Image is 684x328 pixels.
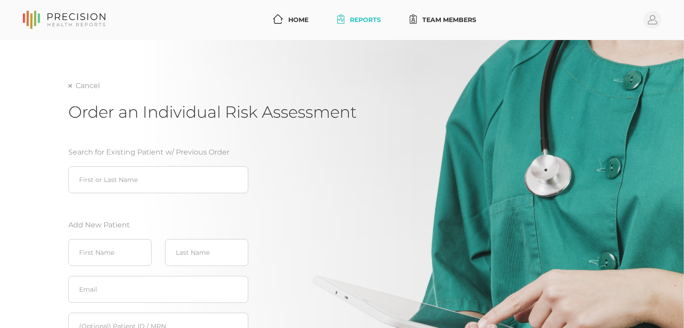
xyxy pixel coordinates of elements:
[334,12,384,28] a: Reports
[68,81,100,90] a: Cancel
[68,220,248,230] label: Add New Patient
[68,276,248,303] input: Email
[68,147,229,158] label: Search for Existing Patient w/ Previous Order
[68,239,152,266] input: First Name
[269,12,312,28] a: Home
[68,102,616,122] h1: Order an Individual Risk Assessment
[68,166,248,193] input: First or Last Name
[406,12,480,28] a: Team Members
[165,239,248,266] input: Last Name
